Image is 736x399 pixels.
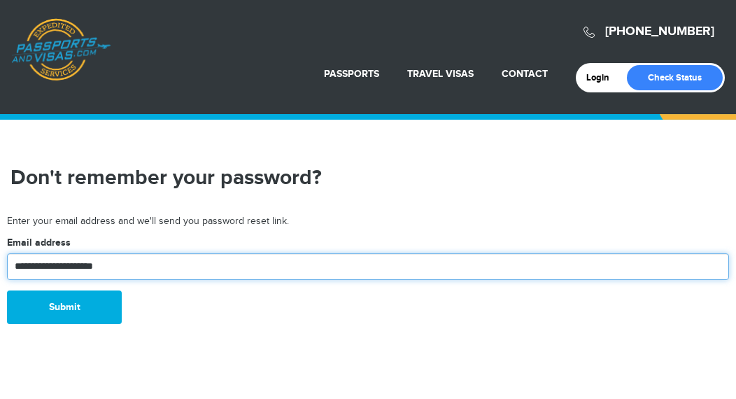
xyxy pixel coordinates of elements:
[7,290,122,324] button: Submit
[586,72,619,83] a: Login
[7,236,71,250] label: Email address
[407,68,474,80] a: Travel Visas
[605,24,714,39] a: [PHONE_NUMBER]
[502,68,548,80] a: Contact
[7,215,729,229] p: Enter your email address and we'll send you password reset link.
[324,68,379,80] a: Passports
[10,165,480,190] h1: Don't remember your password?
[11,18,111,81] a: Passports & [DOMAIN_NAME]
[627,65,723,90] a: Check Status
